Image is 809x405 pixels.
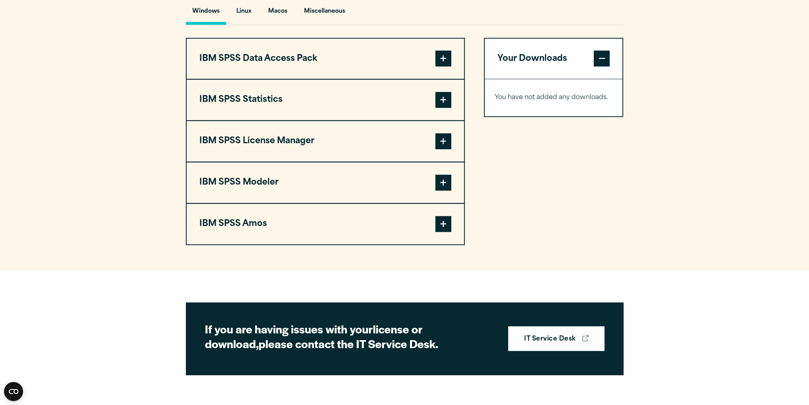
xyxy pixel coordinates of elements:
button: IBM SPSS Modeler [187,162,464,203]
h2: If you are having issues with your please contact the IT Service Desk. [205,321,483,351]
button: IBM SPSS Amos [187,204,464,244]
div: Your Downloads [485,79,623,116]
button: Macos [262,2,294,25]
a: IT Service Desk [508,326,604,351]
button: IBM SPSS License Manager [187,121,464,162]
strong: license or download, [205,321,423,352]
strong: IT Service Desk [524,334,575,345]
button: Your Downloads [485,39,623,79]
button: Miscellaneous [298,2,351,25]
button: Windows [186,2,226,25]
button: IBM SPSS Statistics [187,80,464,120]
p: You have not added any downloads. [495,92,613,103]
button: Linux [230,2,258,25]
button: Open CMP widget [4,382,23,401]
button: IBM SPSS Data Access Pack [187,39,464,79]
